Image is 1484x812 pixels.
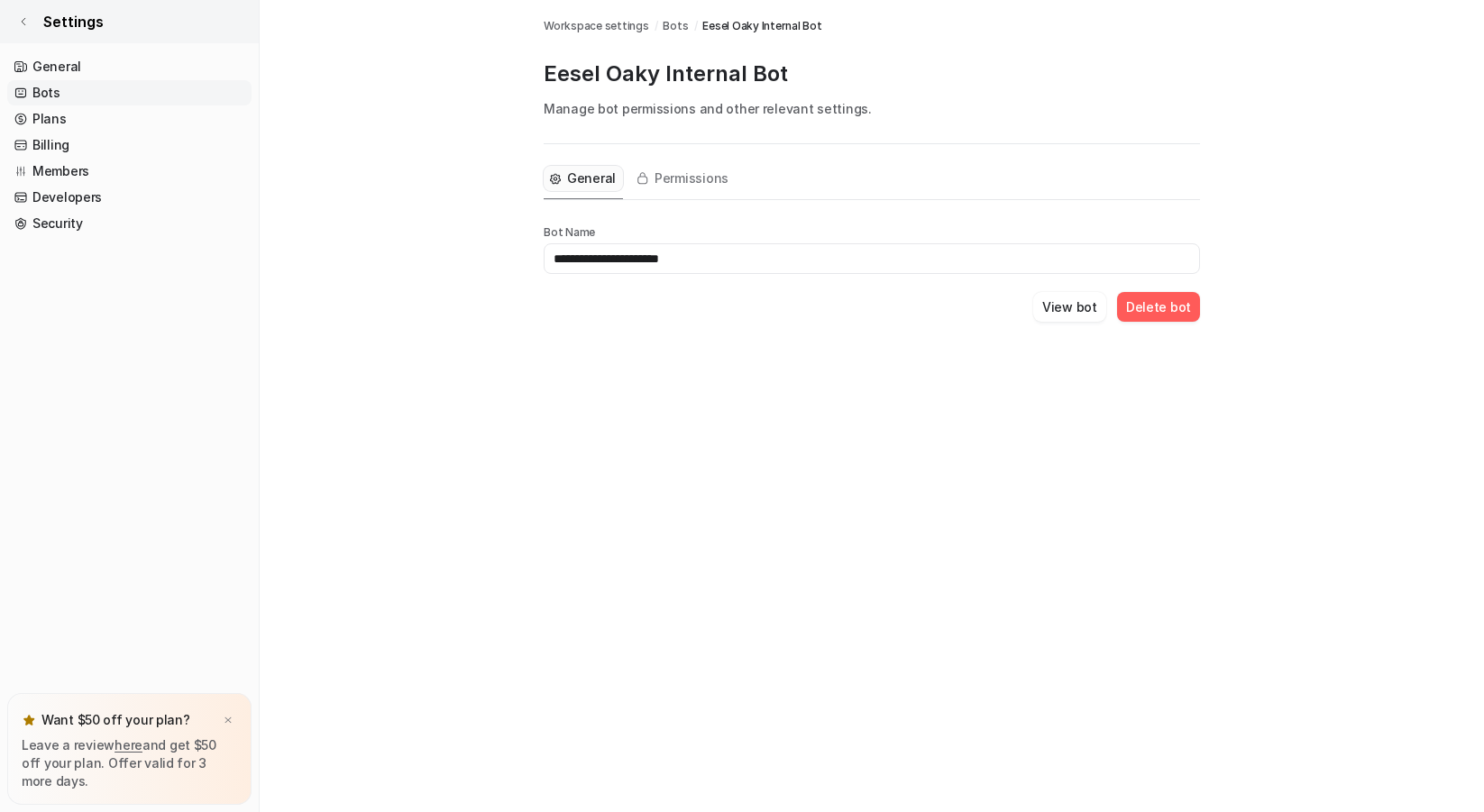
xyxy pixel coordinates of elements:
[115,737,142,753] a: here
[7,54,252,79] a: General
[630,166,736,191] button: Permissions
[7,132,252,158] a: Billing
[22,713,36,727] img: star
[223,715,234,726] img: x
[694,18,698,34] span: /
[655,18,658,34] span: /
[544,18,649,34] a: Workspace settings
[567,169,616,187] span: General
[544,99,1200,118] p: Manage bot permissions and other relevant settings.
[544,159,736,199] nav: Tabs
[544,166,623,191] button: General
[655,169,728,187] span: Permissions
[22,736,237,790] p: Leave a review and get $50 off your plan. Offer valid for 3 more days.
[544,225,1200,240] p: Bot Name
[1033,292,1106,322] button: View bot
[7,106,252,132] a: Plans
[43,11,104,32] span: Settings
[702,18,821,34] span: Eesel Oaky Internal Bot
[1117,292,1200,322] button: Delete bot
[544,59,1200,88] p: Eesel Oaky Internal Bot
[7,211,252,236] a: Security
[663,18,688,34] a: Bots
[7,159,252,184] a: Members
[7,80,252,105] a: Bots
[41,711,190,729] p: Want $50 off your plan?
[7,185,252,210] a: Developers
